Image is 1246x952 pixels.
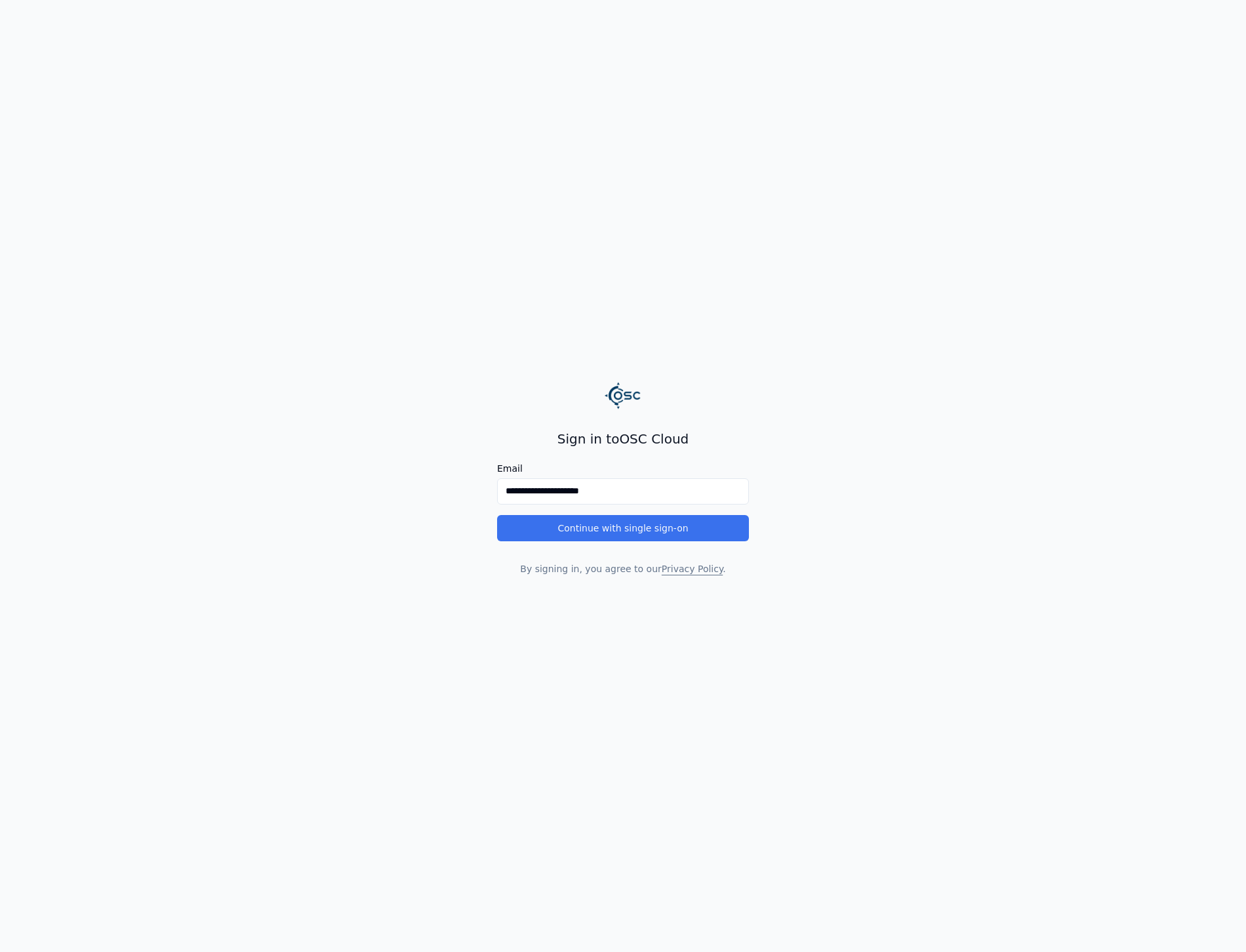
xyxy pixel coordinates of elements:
label: Email [497,464,749,473]
p: By signing in, you agree to our . [497,562,749,575]
h2: Sign in to OSC Cloud [497,430,749,448]
button: Continue with single sign-on [497,515,749,541]
a: Privacy Policy [662,564,723,574]
img: Logo [605,377,641,414]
